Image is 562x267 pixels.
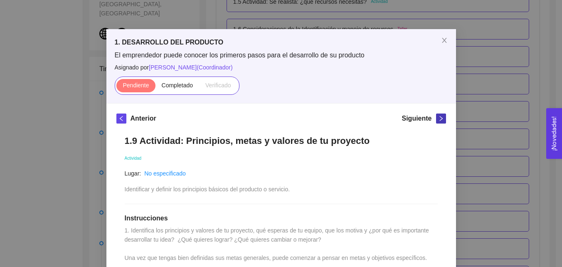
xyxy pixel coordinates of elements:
[162,82,193,89] span: Completado
[115,37,448,47] h5: 1. DESARROLLO DEL PRODUCTO
[117,116,126,121] span: left
[125,214,438,222] h1: Instrucciones
[433,29,456,52] button: Close
[123,82,149,89] span: Pendiente
[205,82,231,89] span: Verificado
[436,116,446,121] span: right
[441,37,448,44] span: close
[125,169,141,178] article: Lugar:
[125,186,290,193] span: Identificar y definir los principios básicos del producto o servicio.
[546,108,562,159] button: Open Feedback Widget
[115,63,448,72] span: Asignado por
[144,170,186,177] a: No especificado
[436,114,446,124] button: right
[116,114,126,124] button: left
[125,156,142,161] span: Actividad
[125,135,438,146] h1: 1.9 Actividad: Principios, metas y valores de tu proyecto
[131,114,156,124] h5: Anterior
[115,51,448,60] span: El emprendedor puede conocer los primeros pasos para el desarrollo de su producto
[402,114,431,124] h5: Siguiente
[149,64,233,71] span: [PERSON_NAME] ( Coordinador )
